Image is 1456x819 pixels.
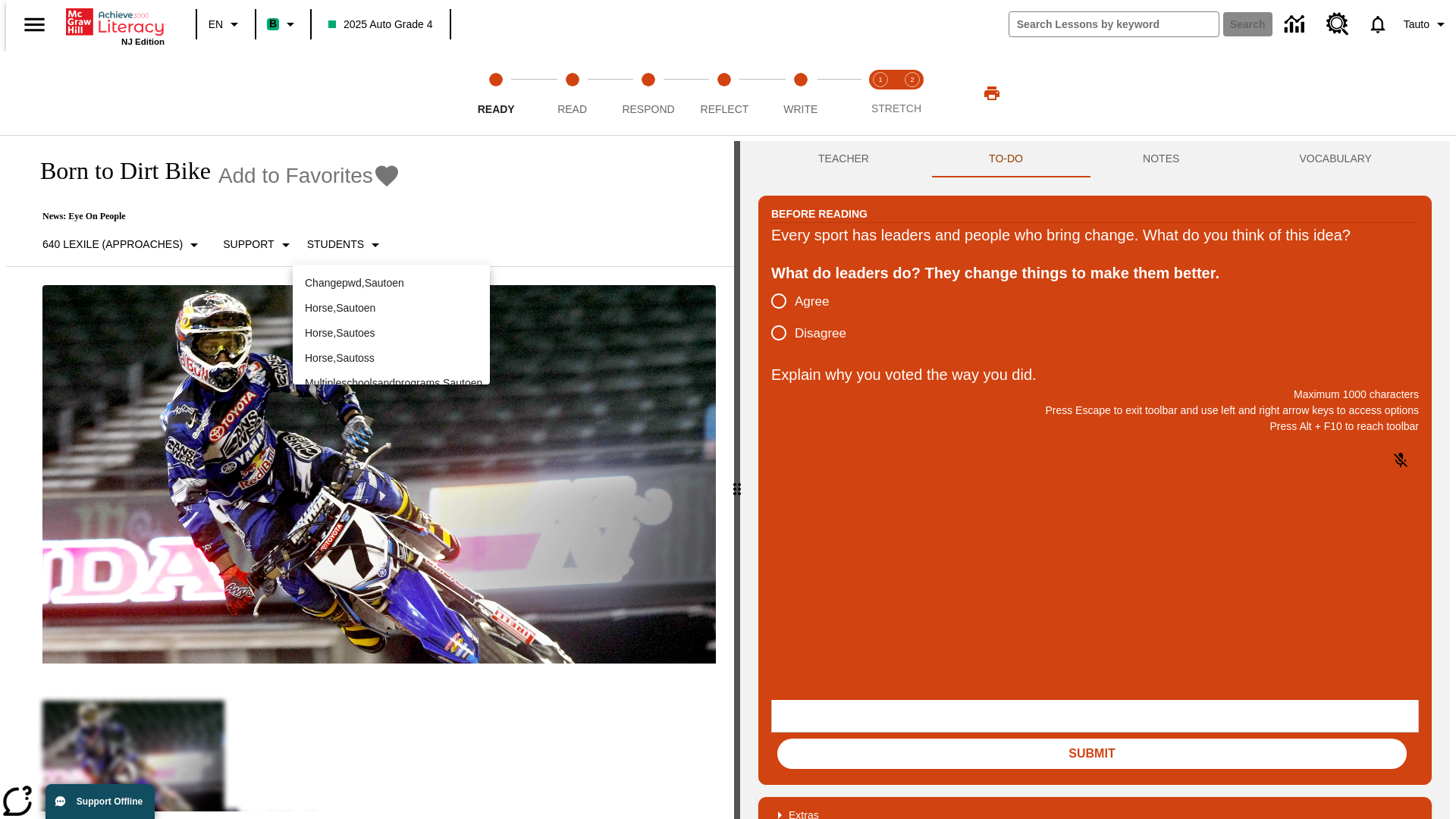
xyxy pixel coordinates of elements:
p: Changepwd , Sautoen [305,275,478,291]
body: Explain why you voted the way you did. Maximum 1000 characters Press Alt + F10 to reach toolbar P... [6,12,221,26]
p: Multipleschoolsandprograms , Sautoen [305,375,478,391]
p: Horse , Sautoss [305,350,478,366]
p: Horse , Sautoes [305,325,478,341]
p: Horse , Sautoen [305,300,478,316]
